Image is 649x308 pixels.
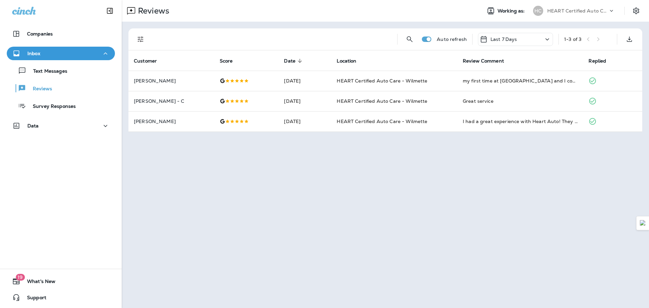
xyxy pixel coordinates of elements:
span: HEART Certified Auto Care - Wilmette [337,118,427,124]
button: Support [7,291,115,304]
span: Support [20,295,46,303]
span: Customer [134,58,166,64]
div: I had a great experience with Heart Auto! They got my car in quickly, diagnosed the issue right a... [463,118,578,125]
button: Companies [7,27,115,41]
span: What's New [20,279,55,287]
p: HEART Certified Auto Care [547,8,608,14]
div: 1 - 3 of 3 [564,37,581,42]
p: [PERSON_NAME] - C [134,98,209,104]
p: Data [27,123,39,128]
p: Last 7 Days [490,37,517,42]
span: Working as: [498,8,526,14]
button: Filters [134,32,147,46]
span: Date [284,58,304,64]
p: [PERSON_NAME] [134,119,209,124]
p: Auto refresh [437,37,467,42]
span: Location [337,58,365,64]
span: Review Comment [463,58,513,64]
button: Export as CSV [623,32,636,46]
span: Date [284,58,295,64]
span: Location [337,58,356,64]
button: Reviews [7,81,115,95]
button: Text Messages [7,64,115,78]
span: HEART Certified Auto Care - Wilmette [337,78,427,84]
button: Collapse Sidebar [100,4,119,18]
div: HC [533,6,543,16]
span: Score [220,58,242,64]
span: Score [220,58,233,64]
span: Customer [134,58,157,64]
button: 19What's New [7,275,115,288]
button: Inbox [7,47,115,60]
button: Search Reviews [403,32,416,46]
span: Replied [588,58,606,64]
span: 19 [16,274,25,281]
div: my first time at wilmette and I couldn’t be happier. This staff is incredible, knowledgeable, and... [463,77,578,84]
p: [PERSON_NAME] [134,78,209,84]
p: Text Messages [26,68,67,75]
td: [DATE] [279,111,331,132]
div: Great service [463,98,578,104]
button: Settings [630,5,642,17]
td: [DATE] [279,71,331,91]
td: [DATE] [279,91,331,111]
button: Data [7,119,115,133]
p: Reviews [135,6,169,16]
button: Survey Responses [7,99,115,113]
p: Reviews [26,86,52,92]
p: Companies [27,31,53,37]
span: Replied [588,58,615,64]
p: Survey Responses [26,103,76,110]
span: Review Comment [463,58,504,64]
p: Inbox [27,51,40,56]
span: HEART Certified Auto Care - Wilmette [337,98,427,104]
img: Detect Auto [640,220,646,226]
